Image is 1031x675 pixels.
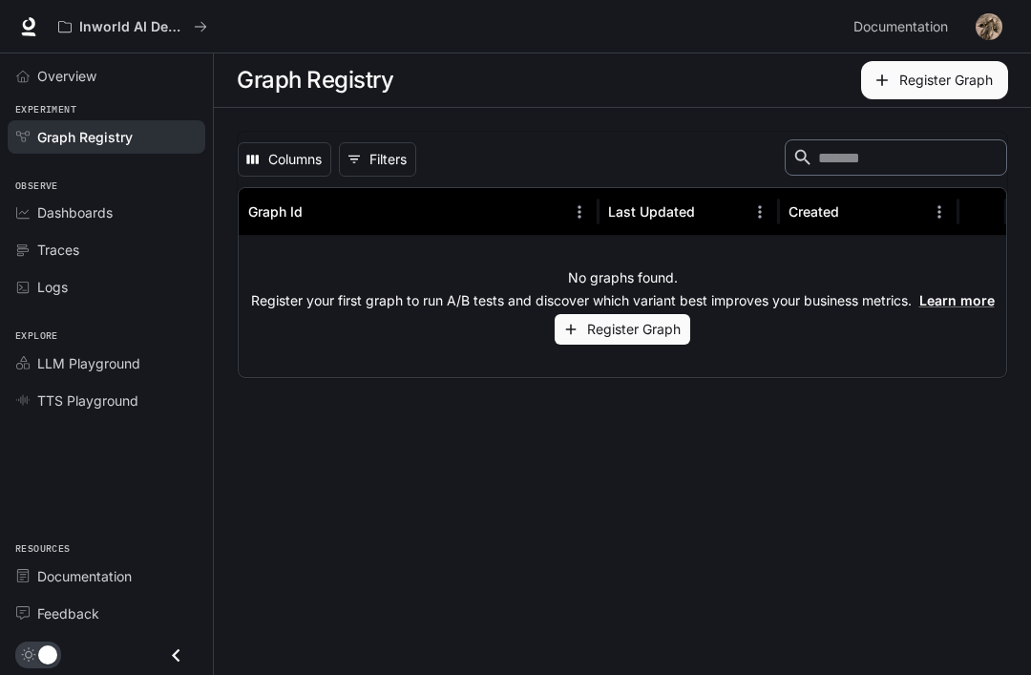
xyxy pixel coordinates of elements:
[8,347,205,380] a: LLM Playground
[919,292,995,308] a: Learn more
[50,8,216,46] button: All workspaces
[251,291,995,310] p: Register your first graph to run A/B tests and discover which variant best improves your business...
[555,314,690,346] button: Register Graph
[785,139,1007,179] div: Search
[8,196,205,229] a: Dashboards
[37,353,140,373] span: LLM Playground
[8,59,205,93] a: Overview
[8,270,205,304] a: Logs
[37,566,132,586] span: Documentation
[237,61,393,99] h1: Graph Registry
[37,603,99,623] span: Feedback
[37,202,113,222] span: Dashboards
[8,120,205,154] a: Graph Registry
[37,127,133,147] span: Graph Registry
[789,203,839,220] div: Created
[37,240,79,260] span: Traces
[746,198,774,226] button: Menu
[155,636,198,675] button: Close drawer
[305,198,333,226] button: Sort
[38,643,57,664] span: Dark mode toggle
[970,8,1008,46] button: User avatar
[568,268,678,287] p: No graphs found.
[37,277,68,297] span: Logs
[861,61,1008,99] button: Register Graph
[853,15,948,39] span: Documentation
[8,233,205,266] a: Traces
[79,19,186,35] p: Inworld AI Demos
[697,198,726,226] button: Sort
[248,203,303,220] div: Graph Id
[339,142,416,177] button: Show filters
[37,66,96,86] span: Overview
[37,390,138,411] span: TTS Playground
[238,142,331,177] button: Select columns
[846,8,962,46] a: Documentation
[841,198,870,226] button: Sort
[8,384,205,417] a: TTS Playground
[925,198,954,226] button: Menu
[976,13,1002,40] img: User avatar
[8,559,205,593] a: Documentation
[8,597,205,630] a: Feedback
[565,198,594,226] button: Menu
[608,203,695,220] div: Last Updated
